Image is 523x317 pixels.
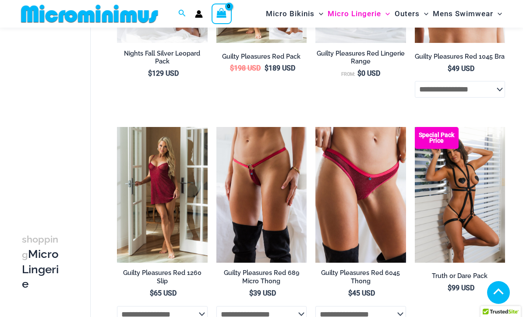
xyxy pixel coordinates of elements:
a: Account icon link [195,10,203,18]
a: Micro LingerieMenu ToggleMenu Toggle [325,3,392,25]
a: Guilty Pleasures Red Lingerie Range [315,49,406,69]
bdi: 0 USD [357,69,380,77]
span: $ [230,64,234,72]
a: Guilty Pleasures Red 689 Micro 01Guilty Pleasures Red 689 Micro 02Guilty Pleasures Red 689 Micro 02 [216,127,307,263]
a: Truth or Dare Black 1905 Bodysuit 611 Micro 07 Truth or Dare Black 1905 Bodysuit 611 Micro 06Trut... [415,127,505,263]
a: Guilty Pleasures Red 6045 Thong [315,269,406,289]
bdi: 198 USD [230,64,261,72]
h2: Guilty Pleasures Red 6045 Thong [315,269,406,285]
a: Guilty Pleasures Red Pack [216,53,307,64]
bdi: 189 USD [265,64,295,72]
a: Search icon link [178,8,186,19]
h2: Guilty Pleasures Red 1045 Bra [415,53,505,61]
a: Guilty Pleasures Red 1260 Slip 01Guilty Pleasures Red 1260 Slip 02Guilty Pleasures Red 1260 Slip 02 [117,127,207,263]
span: $ [348,289,352,297]
a: Guilty Pleasures Red 1260 Slip [117,269,207,289]
img: Guilty Pleasures Red 689 Micro 01 [216,127,307,263]
bdi: 49 USD [448,64,474,73]
img: MM SHOP LOGO FLAT [18,4,162,24]
img: Guilty Pleasures Red 6045 Thong 01 [315,127,406,263]
a: Guilty Pleasures Red 689 Micro Thong [216,269,307,289]
span: Outers [395,3,420,25]
bdi: 39 USD [249,289,276,297]
span: Mens Swimwear [433,3,493,25]
h2: Guilty Pleasures Red 1260 Slip [117,269,207,285]
h2: Guilty Pleasures Red 689 Micro Thong [216,269,307,285]
span: $ [249,289,253,297]
b: Special Pack Price [415,132,459,144]
h2: Truth or Dare Pack [415,272,505,280]
span: $ [265,64,269,72]
span: From: [341,71,355,77]
span: shopping [22,234,58,260]
span: $ [150,289,154,297]
a: OutersMenu ToggleMenu Toggle [392,3,431,25]
span: Menu Toggle [493,3,502,25]
span: Menu Toggle [381,3,390,25]
h2: Guilty Pleasures Red Lingerie Range [315,49,406,66]
span: Micro Lingerie [328,3,381,25]
bdi: 65 USD [150,289,177,297]
bdi: 45 USD [348,289,375,297]
bdi: 129 USD [148,69,179,77]
nav: Site Navigation [262,1,505,26]
a: View Shopping Cart, empty [212,4,232,24]
span: $ [148,69,152,77]
span: $ [357,69,361,77]
a: Micro BikinisMenu ToggleMenu Toggle [264,3,325,25]
iframe: TrustedSite Certified [22,29,101,204]
a: Truth or Dare Pack [415,272,505,283]
a: Guilty Pleasures Red 6045 Thong 01Guilty Pleasures Red 6045 Thong 02Guilty Pleasures Red 6045 Tho... [315,127,406,263]
span: Micro Bikinis [266,3,315,25]
bdi: 99 USD [448,284,474,292]
span: Menu Toggle [315,3,323,25]
a: Nights Fall Silver Leopard Pack [117,49,207,69]
a: Guilty Pleasures Red 1045 Bra [415,53,505,64]
span: Menu Toggle [420,3,428,25]
h2: Nights Fall Silver Leopard Pack [117,49,207,66]
h3: Micro Lingerie [22,232,60,292]
img: Guilty Pleasures Red 1260 Slip 01 [117,127,207,263]
a: Mens SwimwearMenu ToggleMenu Toggle [431,3,504,25]
span: $ [448,284,452,292]
h2: Guilty Pleasures Red Pack [216,53,307,61]
span: $ [448,64,452,73]
img: Truth or Dare Black 1905 Bodysuit 611 Micro 07 [415,127,505,263]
